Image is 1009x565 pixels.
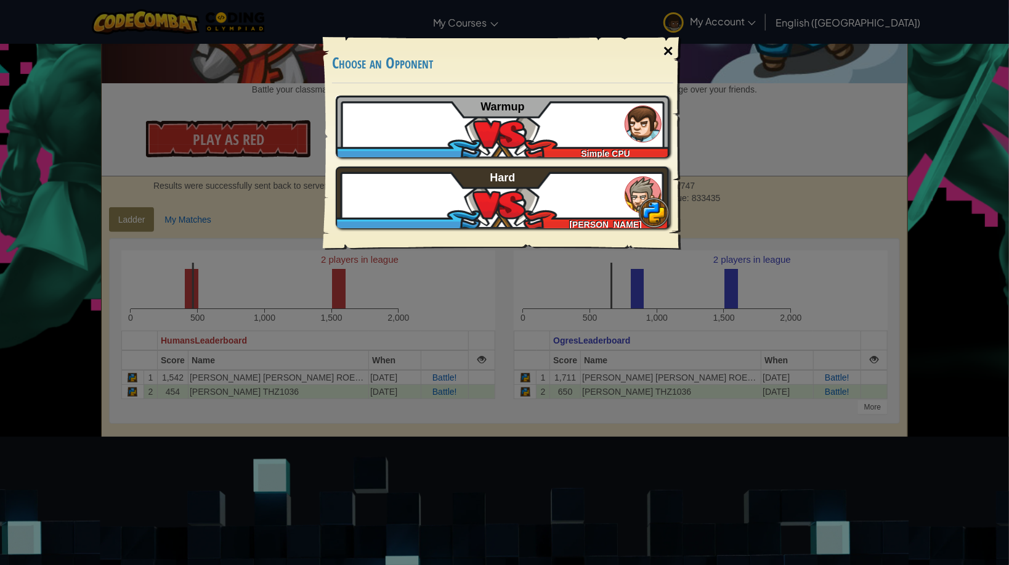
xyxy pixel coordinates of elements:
[336,167,670,228] a: [PERSON_NAME] [PERSON_NAME] ROE1027
[625,105,662,142] img: humans_ladder_tutorial.png
[336,96,670,157] a: Simple CPU
[654,33,683,69] div: ×
[581,149,630,159] span: Simple CPU
[332,55,673,72] h3: Choose an Opponent
[625,176,662,213] img: humans_ladder_hard.png
[490,171,516,184] span: Hard
[480,101,524,113] span: Warmup
[549,220,662,242] span: [PERSON_NAME] [PERSON_NAME] ROE1027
